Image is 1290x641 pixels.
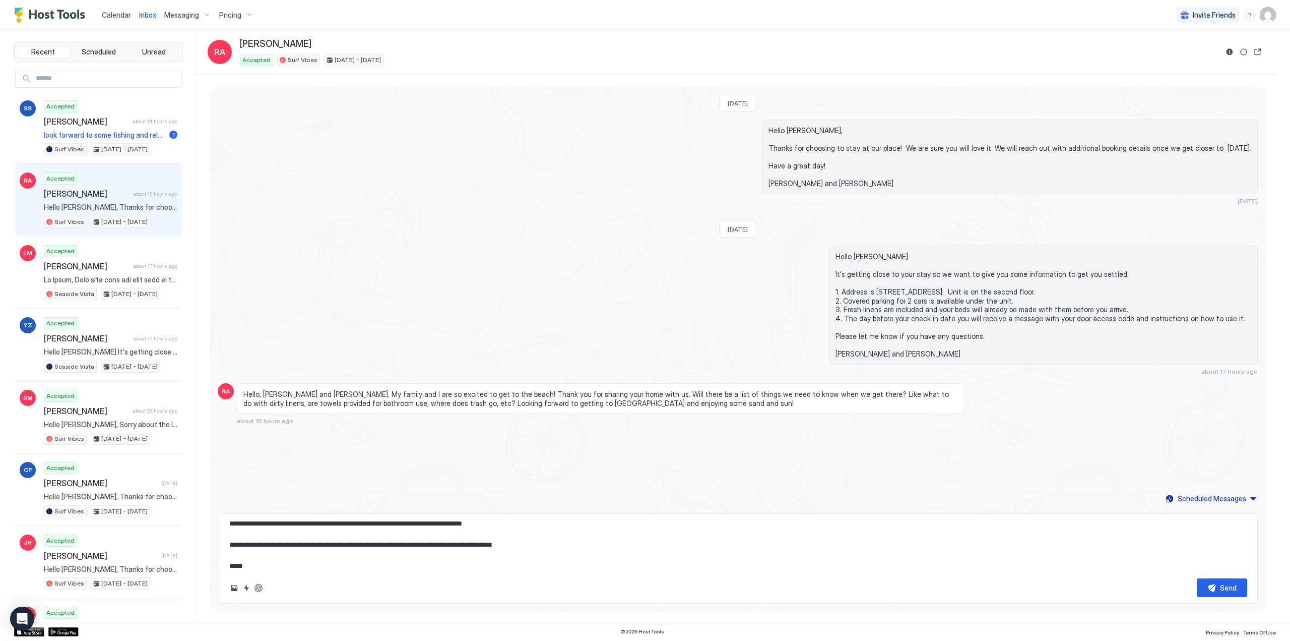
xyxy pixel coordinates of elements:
div: Scheduled Messages [1178,493,1246,504]
span: Unread [142,47,166,56]
div: Send [1220,582,1237,593]
span: Accepted [46,102,75,111]
span: about 16 hours ago [133,191,177,197]
span: [DATE] - [DATE] [111,362,158,371]
a: App Store [14,627,44,636]
span: Terms Of Use [1243,629,1276,635]
span: Messaging [164,11,199,20]
span: Accepted [46,319,75,328]
span: RA [214,46,225,58]
span: [PERSON_NAME] [44,189,129,199]
span: [DATE] - [DATE] [101,145,148,154]
span: Lo Ipsum, Dolo sita cons adi elit sedd ei tem. In ut lab etdol ma aliq enima min veni Q nostru ex... [44,275,177,284]
button: Reservation information [1223,46,1236,58]
span: about 17 hours ago [1201,368,1258,375]
span: YZ [24,321,32,330]
button: ChatGPT Auto Reply [252,582,265,594]
span: Accepted [46,608,75,617]
span: Hello [PERSON_NAME] It's getting close to your stay so we want to give you some information to ge... [44,347,177,357]
span: look forward to some fishing and relaxation [44,131,165,140]
span: RM [23,393,33,402]
a: Calendar [102,10,131,20]
div: Open Intercom Messenger [10,607,34,631]
span: Accepted [46,174,75,183]
a: Privacy Policy [1206,626,1239,637]
span: Hello [PERSON_NAME], Sorry about the lights, there may be a few in the closet between the bedroom... [44,420,177,429]
span: [DATE] - [DATE] [101,507,148,516]
span: CF [24,465,32,475]
span: [PERSON_NAME] [44,551,157,561]
span: Accepted [46,391,75,400]
span: [PERSON_NAME] [44,478,157,488]
span: RA [222,387,230,396]
a: Terms Of Use [1243,626,1276,637]
span: Scheduled [82,47,116,56]
span: Invite Friends [1193,11,1236,20]
span: about 23 hours ago [133,407,177,414]
span: [DATE] - [DATE] [101,434,148,443]
a: Google Play Store [48,627,79,636]
span: 1 [172,131,175,139]
span: Surf Vibes [54,507,84,516]
input: Input Field [32,70,181,87]
span: Seaside Vista [54,362,94,371]
span: [DATE] [161,480,177,487]
span: about 16 hours ago [237,417,293,425]
span: [PERSON_NAME] [240,38,311,50]
span: [DATE] [1238,197,1258,205]
span: Surf Vibes [288,55,317,65]
span: about 17 hours ago [133,263,177,269]
span: Hello [PERSON_NAME], Thanks for choosing to stay at our place! We are sure you will love it. We w... [768,126,1251,188]
span: Accepted [46,247,75,256]
span: [DATE] - [DATE] [101,217,148,226]
span: SS [24,104,32,113]
span: [PERSON_NAME] [44,116,128,127]
span: RA [24,176,32,185]
span: © 2025 Host Tools [620,628,664,635]
span: Accepted [46,463,75,473]
span: Surf Vibes [54,145,84,154]
span: Calendar [102,11,131,19]
button: Scheduled [72,45,125,59]
button: Quick reply [240,582,252,594]
span: [PERSON_NAME] [44,333,129,343]
a: Host Tools Logo [14,8,90,23]
div: menu [1244,9,1256,21]
button: Upload image [228,582,240,594]
span: about 14 hours ago [133,118,177,125]
span: Privacy Policy [1206,629,1239,635]
div: tab-group [14,42,183,62]
span: [DATE] - [DATE] [111,289,158,299]
div: User profile [1260,7,1276,23]
span: about 17 hours ago [133,335,177,342]
button: Unread [127,45,180,59]
span: [DATE] [728,225,748,233]
span: LM [23,249,32,258]
a: Inbox [139,10,156,20]
span: Accepted [242,55,271,65]
span: [DATE] [161,552,177,559]
span: Hello, [PERSON_NAME] and [PERSON_NAME]. My family and I are so excited to get to the beach! Thank... [243,390,958,407]
span: JH [24,538,32,547]
button: Scheduled Messages [1164,492,1258,505]
span: Accepted [46,536,75,545]
span: [DATE] - [DATE] [335,55,381,65]
span: Hello [PERSON_NAME], Thanks for choosing to stay at our place! We are sure you will love it. We w... [44,492,177,501]
span: [PERSON_NAME] [44,261,129,271]
button: Recent [17,45,70,59]
span: Pricing [219,11,241,20]
span: [PERSON_NAME] [44,406,128,416]
span: Hello [PERSON_NAME], Thanks for choosing to stay at our place! We are sure you will love it. We w... [44,203,177,212]
span: [DATE] - [DATE] [101,579,148,588]
span: Surf Vibes [54,217,84,226]
span: Inbox [139,11,156,19]
span: Seaside Vista [54,289,94,299]
button: Sync reservation [1238,46,1250,58]
span: Hello [PERSON_NAME] It's getting close to your stay so we want to give you some information to ge... [835,252,1251,358]
button: Open reservation [1252,46,1264,58]
span: Surf Vibes [54,579,84,588]
span: [DATE] [728,99,748,107]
